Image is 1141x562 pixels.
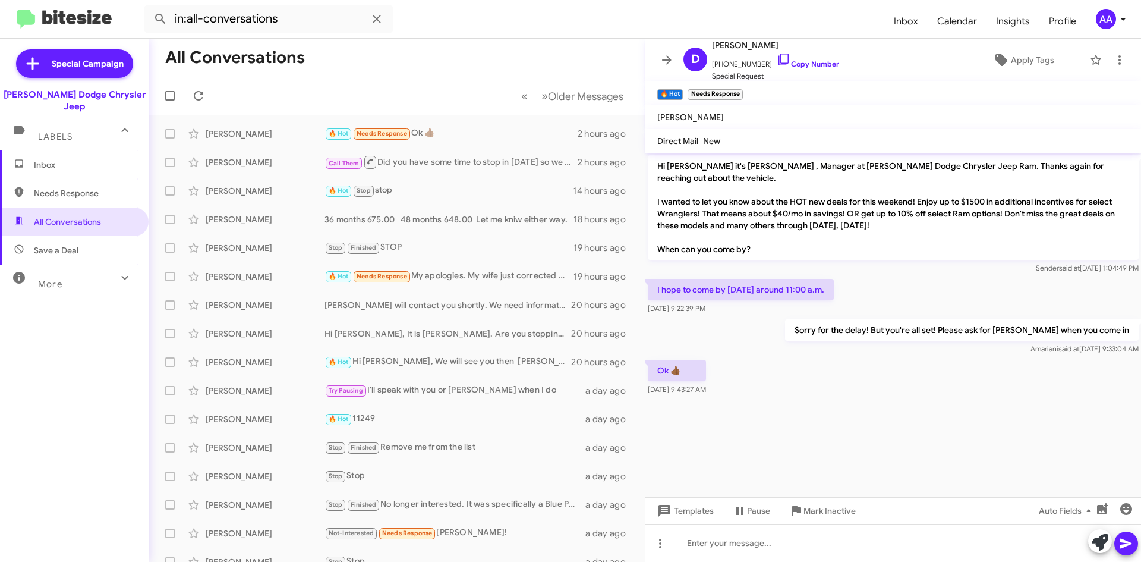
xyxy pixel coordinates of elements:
[1030,344,1139,353] span: Amariani [DATE] 9:33:04 AM
[329,501,343,508] span: Stop
[324,299,571,311] div: [PERSON_NAME] will contact you shortly. We need information [PERSON_NAME]
[329,444,343,451] span: Stop
[803,500,856,522] span: Mark Inactive
[324,127,578,140] div: Ok 👍🏾
[578,156,635,168] div: 2 hours ago
[329,187,349,194] span: 🔥 Hot
[712,70,839,82] span: Special Request
[1039,4,1086,39] a: Profile
[329,272,349,280] span: 🔥 Hot
[34,216,101,228] span: All Conversations
[585,528,635,539] div: a day ago
[723,500,780,522] button: Pause
[206,128,324,140] div: [PERSON_NAME]
[329,244,343,252] span: Stop
[206,156,324,168] div: [PERSON_NAME]
[514,84,535,108] button: Previous
[206,214,324,225] div: [PERSON_NAME]
[206,528,324,539] div: [PERSON_NAME]
[1039,500,1096,522] span: Auto Fields
[712,52,839,70] span: [PHONE_NUMBER]
[1029,500,1105,522] button: Auto Fields
[144,5,393,33] input: Search
[573,242,635,254] div: 19 hours ago
[324,241,573,255] div: STOP
[648,155,1139,260] p: Hi [PERSON_NAME] it's [PERSON_NAME] , Manager at [PERSON_NAME] Dodge Chrysler Jeep Ram. Thanks ag...
[382,529,433,537] span: Needs Response
[206,385,324,397] div: [PERSON_NAME]
[657,136,698,146] span: Direct Mail
[206,413,324,425] div: [PERSON_NAME]
[324,412,585,426] div: 11249
[324,441,585,454] div: Remove me from the list
[1058,344,1079,353] span: said at
[655,500,714,522] span: Templates
[884,4,928,39] a: Inbox
[351,244,377,252] span: Finished
[357,272,407,280] span: Needs Response
[648,279,834,300] p: I hope to come by [DATE] around 11:00 a.m.
[34,187,135,199] span: Needs Response
[585,470,635,482] div: a day ago
[329,415,349,423] span: 🔥 Hot
[777,59,839,68] a: Copy Number
[165,48,305,67] h1: All Conversations
[548,90,623,103] span: Older Messages
[206,328,324,340] div: [PERSON_NAME]
[578,128,635,140] div: 2 hours ago
[351,444,377,451] span: Finished
[329,159,360,167] span: Call Them
[206,356,324,368] div: [PERSON_NAME]
[585,499,635,511] div: a day ago
[206,185,324,197] div: [PERSON_NAME]
[573,185,635,197] div: 14 hours ago
[585,413,635,425] div: a day ago
[747,500,770,522] span: Pause
[585,385,635,397] div: a day ago
[648,304,705,313] span: [DATE] 9:22:39 PM
[38,279,62,290] span: More
[645,500,723,522] button: Templates
[1011,49,1054,71] span: Apply Tags
[34,159,135,171] span: Inbox
[573,214,635,225] div: 18 hours ago
[324,214,573,225] div: 36 months 675.00 48 months 648.00 Let me kniw either way.
[541,89,548,103] span: »
[515,84,631,108] nav: Page navigation example
[1096,9,1116,29] div: AA
[521,89,528,103] span: «
[928,4,986,39] a: Calendar
[52,58,124,70] span: Special Campaign
[712,38,839,52] span: [PERSON_NAME]
[324,328,571,340] div: Hi [PERSON_NAME], It is [PERSON_NAME]. Are you stopping by [DATE]?
[657,112,724,123] span: [PERSON_NAME]
[688,89,742,100] small: Needs Response
[648,360,706,381] p: Ok 👍🏾
[324,155,578,169] div: Did you have some time to stop in [DATE] so we can get you into a new vehicle?
[571,328,635,340] div: 20 hours ago
[691,50,700,69] span: D
[206,271,324,282] div: [PERSON_NAME]
[16,49,133,78] a: Special Campaign
[324,184,573,197] div: stop
[324,355,571,369] div: Hi [PERSON_NAME], We will see you then [PERSON_NAME]
[324,526,585,540] div: [PERSON_NAME]!
[206,442,324,454] div: [PERSON_NAME]
[38,131,73,142] span: Labels
[657,89,683,100] small: 🔥 Hot
[329,358,349,366] span: 🔥 Hot
[573,271,635,282] div: 19 hours ago
[324,469,585,483] div: Stop
[357,130,407,137] span: Needs Response
[34,244,78,256] span: Save a Deal
[324,269,573,283] div: My apologies. My wife just corrected me that we’re going to the [PERSON_NAME] location in [GEOGRA...
[351,501,377,508] span: Finished
[986,4,1039,39] a: Insights
[1036,263,1139,272] span: Sender [DATE] 1:04:49 PM
[585,442,635,454] div: a day ago
[329,472,343,480] span: Stop
[648,385,706,394] span: [DATE] 9:43:27 AM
